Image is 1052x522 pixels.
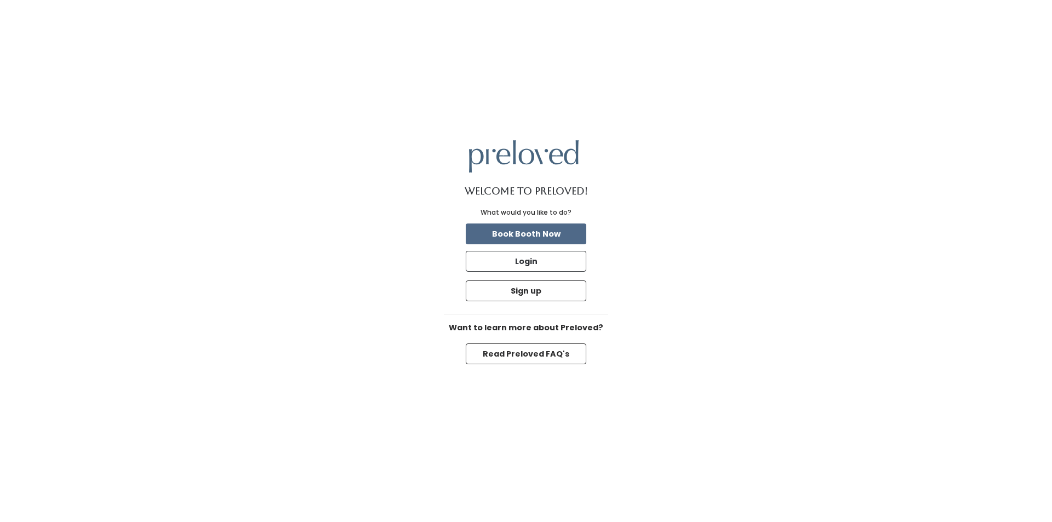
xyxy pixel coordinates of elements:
[464,278,588,303] a: Sign up
[444,324,608,332] h6: Want to learn more about Preloved?
[464,249,588,274] a: Login
[466,280,586,301] button: Sign up
[466,251,586,272] button: Login
[469,140,579,173] img: preloved logo
[481,208,571,217] div: What would you like to do?
[465,186,588,197] h1: Welcome to Preloved!
[466,223,586,244] button: Book Booth Now
[466,343,586,364] button: Read Preloved FAQ's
